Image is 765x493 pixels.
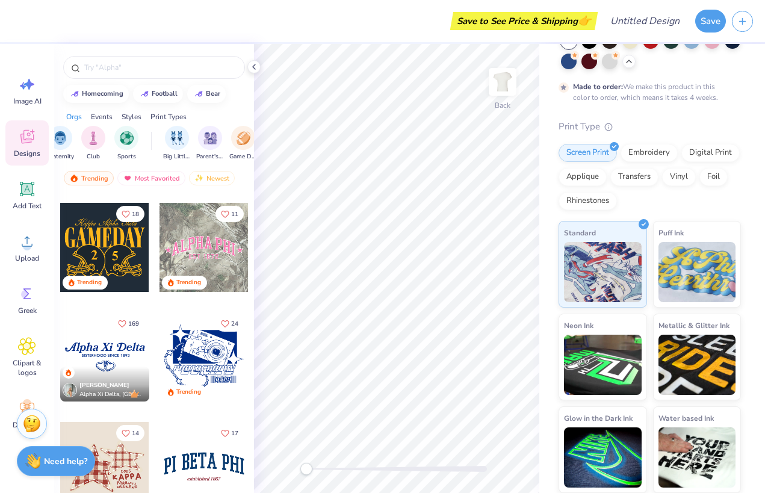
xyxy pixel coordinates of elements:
[564,335,642,395] img: Neon Ink
[658,335,736,395] img: Metallic & Glitter Ink
[189,171,235,185] div: Newest
[140,90,149,98] img: trend_line.gif
[114,126,138,161] button: filter button
[163,126,191,161] div: filter for Big Little Reveal
[13,201,42,211] span: Add Text
[128,321,139,327] span: 169
[681,144,740,162] div: Digital Print
[122,111,141,122] div: Styles
[578,13,591,28] span: 👉
[231,430,238,436] span: 17
[453,12,595,30] div: Save to See Price & Shipping
[559,192,617,210] div: Rhinestones
[117,171,185,185] div: Most Favorited
[573,81,721,103] div: We make this product in this color to order, which means it takes 4 weeks.
[564,242,642,302] img: Standard
[658,319,729,332] span: Metallic & Glitter Ink
[215,425,244,441] button: Like
[170,131,184,145] img: Big Little Reveal Image
[14,149,40,158] span: Designs
[64,171,114,185] div: Trending
[559,120,741,134] div: Print Type
[113,315,144,332] button: Like
[559,168,607,186] div: Applique
[229,126,257,161] button: filter button
[564,412,633,424] span: Glow in the Dark Ink
[176,388,201,397] div: Trending
[231,211,238,217] span: 11
[658,412,714,424] span: Water based Ink
[91,111,113,122] div: Events
[87,152,100,161] span: Club
[658,226,684,239] span: Puff Ink
[658,427,736,488] img: Water based Ink
[163,152,191,161] span: Big Little Reveal
[163,126,191,161] button: filter button
[132,211,139,217] span: 18
[132,430,139,436] span: 14
[196,126,224,161] div: filter for Parent's Weekend
[203,131,217,145] img: Parent's Weekend Image
[658,242,736,302] img: Puff Ink
[63,85,129,103] button: homecoming
[47,126,74,161] button: filter button
[123,174,132,182] img: most_fav.gif
[187,85,226,103] button: bear
[69,174,79,182] img: trending.gif
[120,131,134,145] img: Sports Image
[237,131,250,145] img: Game Day Image
[695,10,726,33] button: Save
[77,278,102,287] div: Trending
[564,226,596,239] span: Standard
[194,174,204,182] img: newest.gif
[15,253,39,263] span: Upload
[83,61,237,73] input: Try "Alpha"
[44,456,87,467] strong: Need help?
[601,9,689,33] input: Untitled Design
[70,90,79,98] img: trend_line.gif
[150,111,187,122] div: Print Types
[559,144,617,162] div: Screen Print
[491,70,515,94] img: Back
[18,306,37,315] span: Greek
[206,90,220,97] div: bear
[117,152,136,161] span: Sports
[152,90,178,97] div: football
[79,381,129,389] span: [PERSON_NAME]
[495,100,510,111] div: Back
[54,131,67,145] img: Fraternity Image
[564,427,642,488] img: Glow in the Dark Ink
[610,168,658,186] div: Transfers
[564,319,593,332] span: Neon Ink
[231,321,238,327] span: 24
[662,168,696,186] div: Vinyl
[82,90,123,97] div: homecoming
[114,126,138,161] div: filter for Sports
[13,96,42,106] span: Image AI
[229,126,257,161] div: filter for Game Day
[66,111,82,122] div: Orgs
[81,126,105,161] div: filter for Club
[196,152,224,161] span: Parent's Weekend
[79,390,144,399] span: Alpha Xi Delta, [GEOGRAPHIC_DATA][US_STATE]
[116,206,144,222] button: Like
[133,85,183,103] button: football
[215,315,244,332] button: Like
[176,278,201,287] div: Trending
[13,420,42,430] span: Decorate
[573,82,623,91] strong: Made to order:
[87,131,100,145] img: Club Image
[7,358,47,377] span: Clipart & logos
[81,126,105,161] button: filter button
[699,168,728,186] div: Foil
[300,463,312,475] div: Accessibility label
[47,126,74,161] div: filter for Fraternity
[621,144,678,162] div: Embroidery
[229,152,257,161] span: Game Day
[194,90,203,98] img: trend_line.gif
[215,206,244,222] button: Like
[196,126,224,161] button: filter button
[47,152,74,161] span: Fraternity
[116,425,144,441] button: Like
